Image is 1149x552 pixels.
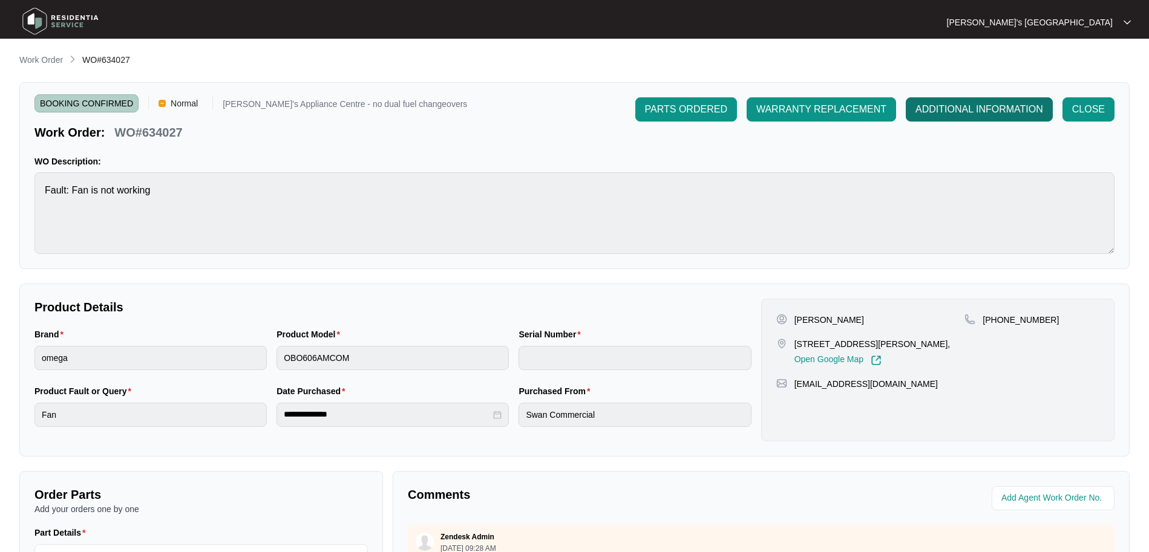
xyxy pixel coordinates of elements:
label: Product Fault or Query [34,385,136,397]
img: user-pin [776,314,787,325]
img: Link-External [871,355,882,366]
p: [PERSON_NAME]'s [GEOGRAPHIC_DATA] [947,16,1113,28]
button: PARTS ORDERED [635,97,737,122]
p: Product Details [34,299,751,316]
button: ADDITIONAL INFORMATION [906,97,1053,122]
img: user.svg [416,533,434,551]
p: [EMAIL_ADDRESS][DOMAIN_NAME] [794,378,938,390]
img: map-pin [964,314,975,325]
textarea: Fault: Fan is not working [34,172,1115,254]
p: Work Order [19,54,63,66]
input: Serial Number [519,346,751,370]
img: map-pin [776,338,787,349]
label: Brand [34,328,68,340]
span: WARRANTY REPLACEMENT [756,102,886,117]
label: Date Purchased [277,385,350,397]
img: chevron-right [68,54,77,64]
img: dropdown arrow [1124,19,1131,25]
span: ADDITIONAL INFORMATION [915,102,1043,117]
img: Vercel Logo [159,100,166,107]
p: WO Description: [34,155,1115,167]
p: WO#634027 [114,124,182,141]
label: Serial Number [519,328,585,340]
input: Product Fault or Query [34,403,267,427]
label: Purchased From [519,385,595,397]
p: [PERSON_NAME]'s Appliance Centre - no dual fuel changeovers [223,100,467,112]
span: Normal [166,94,203,112]
input: Date Purchased [284,408,491,421]
p: Zendesk Admin [440,532,494,542]
p: [PERSON_NAME] [794,314,864,326]
input: Purchased From [519,403,751,427]
input: Brand [34,346,267,370]
p: Add your orders one by one [34,503,368,515]
p: [PHONE_NUMBER] [983,314,1059,326]
p: [STREET_ADDRESS][PERSON_NAME], [794,338,951,350]
p: [DATE] 09:28 AM [440,545,496,552]
p: Order Parts [34,486,368,503]
p: Comments [408,486,753,503]
input: Add Agent Work Order No. [1001,491,1107,505]
button: WARRANTY REPLACEMENT [747,97,896,122]
img: residentia service logo [18,3,103,39]
img: map-pin [776,378,787,389]
input: Product Model [277,346,509,370]
span: BOOKING CONFIRMED [34,94,139,112]
span: WO#634027 [82,55,130,65]
a: Work Order [17,54,65,67]
label: Product Model [277,328,345,340]
span: CLOSE [1072,102,1105,117]
span: PARTS ORDERED [645,102,727,117]
button: CLOSE [1062,97,1115,122]
p: Work Order: [34,124,105,141]
label: Part Details [34,527,91,539]
a: Open Google Map [794,355,882,366]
